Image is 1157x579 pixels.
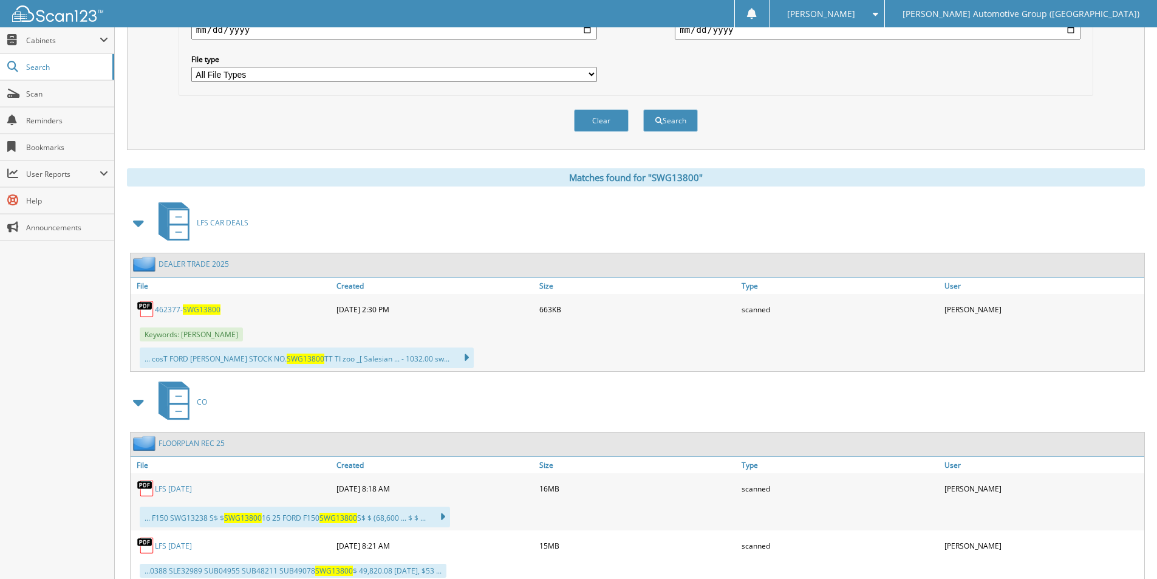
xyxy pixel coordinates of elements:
[131,278,333,294] a: File
[941,476,1144,501] div: [PERSON_NAME]
[739,457,941,473] a: Type
[151,378,207,426] a: CO
[26,35,100,46] span: Cabinets
[941,297,1144,321] div: [PERSON_NAME]
[191,54,597,64] label: File type
[140,327,243,341] span: Keywords: [PERSON_NAME]
[315,566,353,576] span: SWG13800
[333,457,536,473] a: Created
[155,484,192,494] a: LFS [DATE]
[739,533,941,558] div: scanned
[140,564,446,578] div: ...0388 SLE32989 SUB04955 SUB48211 SUB49078 $ 49,820.08 [DATE], $53 ...
[26,89,108,99] span: Scan
[191,20,597,39] input: start
[197,218,248,228] span: LFS CAR DEALS
[536,278,739,294] a: Size
[941,278,1144,294] a: User
[333,476,536,501] div: [DATE] 8:18 AM
[140,507,450,527] div: ... F150 SWG13238 S$ $ 16 25 FORD F150 S$ $ (68,600 ... $ $ ...
[151,199,248,247] a: LFS CAR DEALS
[536,476,739,501] div: 16MB
[739,297,941,321] div: scanned
[787,10,855,18] span: [PERSON_NAME]
[333,278,536,294] a: Created
[26,115,108,126] span: Reminders
[536,533,739,558] div: 15MB
[319,513,357,523] span: SWG13800
[941,533,1144,558] div: [PERSON_NAME]
[903,10,1139,18] span: [PERSON_NAME] Automotive Group ([GEOGRAPHIC_DATA])
[26,196,108,206] span: Help
[137,536,155,555] img: PDF.png
[333,297,536,321] div: [DATE] 2:30 PM
[675,20,1080,39] input: end
[12,5,103,22] img: scan123-logo-white.svg
[155,304,220,315] a: 462377-SWG13800
[159,438,225,448] a: FLOORPLAN REC 25
[137,479,155,498] img: PDF.png
[643,109,698,132] button: Search
[127,168,1145,187] div: Matches found for "SWG13800"
[197,397,207,407] span: CO
[287,354,324,364] span: SWG13800
[133,436,159,451] img: folder2.png
[26,222,108,233] span: Announcements
[131,457,333,473] a: File
[26,142,108,152] span: Bookmarks
[224,513,262,523] span: SWG13800
[333,533,536,558] div: [DATE] 8:21 AM
[536,457,739,473] a: Size
[1096,521,1157,579] iframe: Chat Widget
[26,62,106,72] span: Search
[536,297,739,321] div: 663KB
[574,109,629,132] button: Clear
[739,278,941,294] a: Type
[739,476,941,501] div: scanned
[159,259,229,269] a: DEALER TRADE 2025
[183,304,220,315] span: SWG13800
[140,348,474,368] div: ... cosT FORD [PERSON_NAME] STOCK NO. TT TI zoo _[ Salesian ... - 1032.00 sw...
[137,300,155,318] img: PDF.png
[155,541,192,551] a: LFS [DATE]
[133,256,159,272] img: folder2.png
[26,169,100,179] span: User Reports
[941,457,1144,473] a: User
